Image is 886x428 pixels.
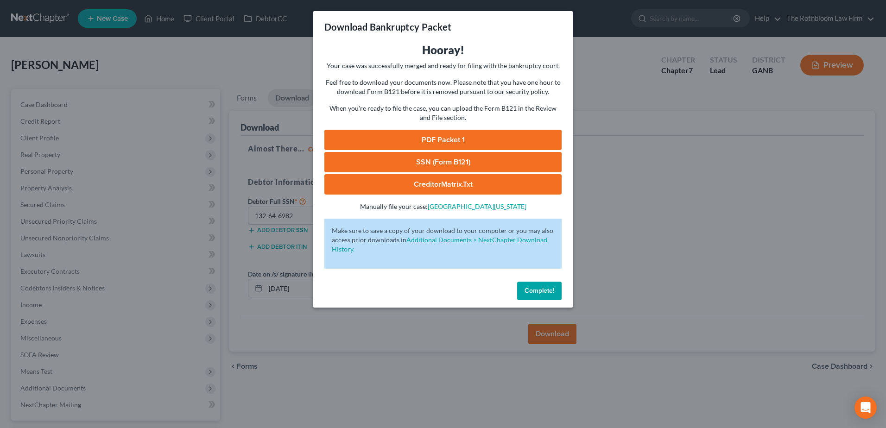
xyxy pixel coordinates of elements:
[332,226,554,254] p: Make sure to save a copy of your download to your computer or you may also access prior downloads in
[428,202,526,210] a: [GEOGRAPHIC_DATA][US_STATE]
[324,152,562,172] a: SSN (Form B121)
[324,20,451,33] h3: Download Bankruptcy Packet
[324,202,562,211] p: Manually file your case:
[324,130,562,150] a: PDF Packet 1
[332,236,547,253] a: Additional Documents > NextChapter Download History.
[324,174,562,195] a: CreditorMatrix.txt
[324,78,562,96] p: Feel free to download your documents now. Please note that you have one hour to download Form B12...
[324,61,562,70] p: Your case was successfully merged and ready for filing with the bankruptcy court.
[324,43,562,57] h3: Hooray!
[517,282,562,300] button: Complete!
[525,287,554,295] span: Complete!
[324,104,562,122] p: When you're ready to file the case, you can upload the Form B121 in the Review and File section.
[854,397,877,419] div: Open Intercom Messenger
